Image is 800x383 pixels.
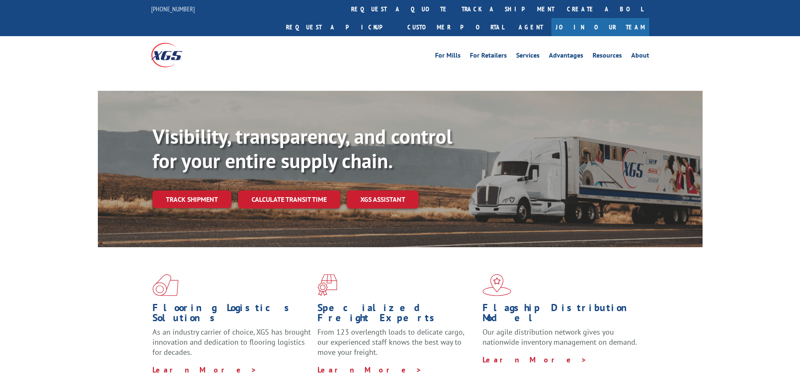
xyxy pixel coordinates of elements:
[483,355,587,365] a: Learn More >
[483,327,637,347] span: Our agile distribution network gives you nationwide inventory management on demand.
[152,190,231,208] a: Track shipment
[317,303,476,327] h1: Specialized Freight Experts
[151,5,195,13] a: [PHONE_NUMBER]
[280,18,401,36] a: Request a pickup
[152,365,257,375] a: Learn More >
[317,365,422,375] a: Learn More >
[516,52,540,61] a: Services
[435,52,461,61] a: For Mills
[593,52,622,61] a: Resources
[152,123,452,174] b: Visibility, transparency, and control for your entire supply chain.
[152,274,178,296] img: xgs-icon-total-supply-chain-intelligence-red
[152,303,311,327] h1: Flooring Logistics Solutions
[483,303,641,327] h1: Flagship Distribution Model
[549,52,583,61] a: Advantages
[317,327,476,365] p: From 123 overlength loads to delicate cargo, our experienced staff knows the best way to move you...
[152,327,311,357] span: As an industry carrier of choice, XGS has brought innovation and dedication to flooring logistics...
[238,190,340,209] a: Calculate transit time
[631,52,649,61] a: About
[347,190,419,209] a: XGS ASSISTANT
[551,18,649,36] a: Join Our Team
[510,18,551,36] a: Agent
[401,18,510,36] a: Customer Portal
[317,274,337,296] img: xgs-icon-focused-on-flooring-red
[470,52,507,61] a: For Retailers
[483,274,511,296] img: xgs-icon-flagship-distribution-model-red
